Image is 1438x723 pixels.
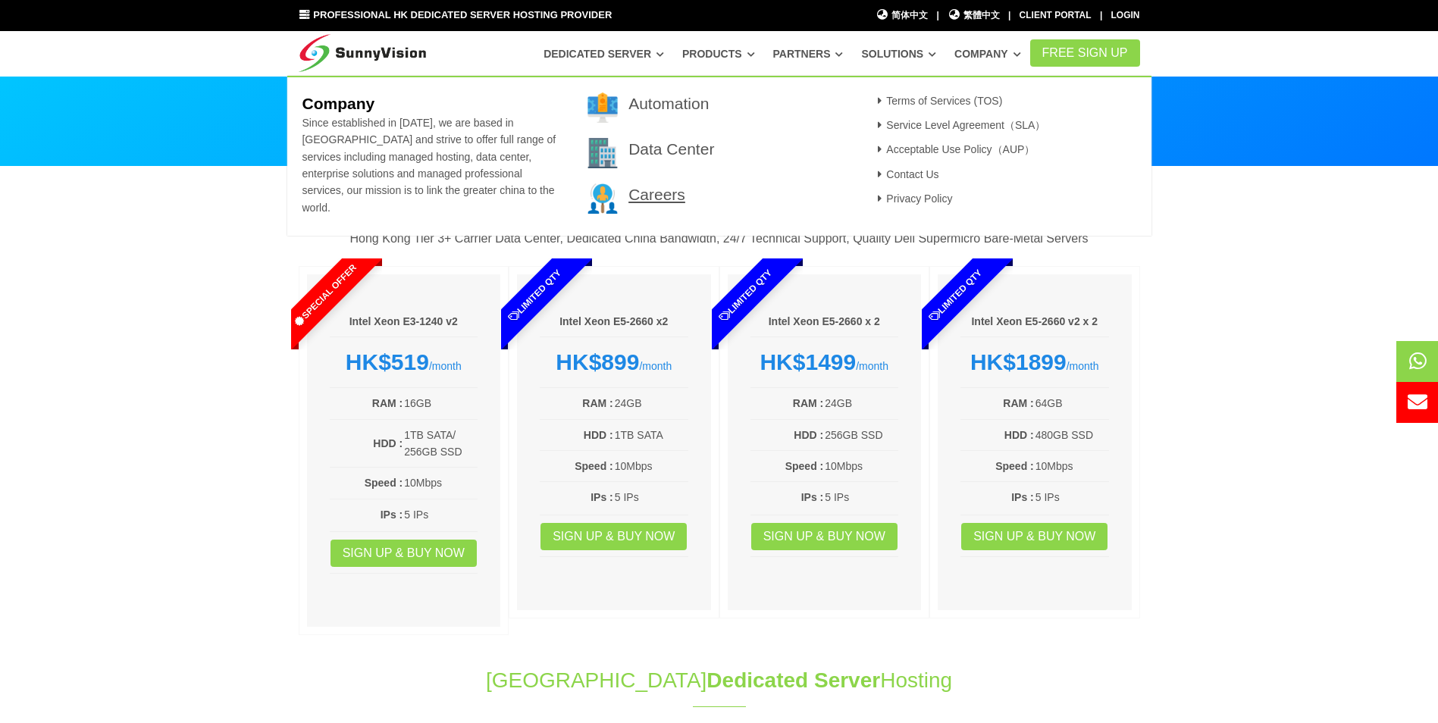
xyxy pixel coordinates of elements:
b: Speed : [995,460,1034,472]
h1: [GEOGRAPHIC_DATA] Hosting [299,665,1140,695]
span: Dedicated Server [706,668,880,692]
td: 10Mbps [403,474,478,492]
b: RAM : [582,397,612,409]
td: 5 IPs [1035,488,1109,506]
div: /month [540,349,688,376]
td: 1TB SATA/ 256GB SSD [403,426,478,462]
td: 10Mbps [614,457,688,475]
td: 64GB [1035,394,1109,412]
img: 002-town.png [587,138,618,168]
p: Hong Kong Tier 3+ Carrier Data Center, Dedicated China Bandwidth, 24/7 Technical Support, Quality... [299,229,1140,249]
div: /month [330,349,478,376]
b: HDD : [584,429,613,441]
div: /month [960,349,1109,376]
b: IPs : [801,491,824,503]
b: RAM : [1003,397,1033,409]
a: Data Center [628,140,714,158]
b: IPs : [591,491,613,503]
span: Since established in [DATE], we are based in [GEOGRAPHIC_DATA] and strive to offer full range of ... [302,117,556,214]
b: HDD : [373,437,403,449]
a: Sign up & Buy Now [751,523,898,550]
a: Acceptable Use Policy（AUP） [873,143,1035,155]
a: Partners [773,40,844,67]
h6: Intel Xeon E5-2660 v2 x 2 [960,315,1109,330]
td: 1TB SATA [614,426,688,444]
strong: HK$899 [556,349,639,374]
a: Client Portal [1020,10,1092,20]
li: | [1008,8,1010,23]
a: Privacy Policy [873,192,953,205]
h6: Intel Xeon E5-2660 x2 [540,315,688,330]
img: 001-brand.png [587,92,618,123]
strong: HK$1499 [760,349,856,374]
a: Products [682,40,755,67]
a: Careers [628,186,685,203]
b: Speed : [365,477,403,489]
a: 简体中文 [876,8,929,23]
a: Contact Us [873,168,939,180]
td: 256GB SSD [824,426,898,444]
strong: HK$1899 [970,349,1067,374]
a: Dedicated Server [544,40,664,67]
a: Service Level Agreement（SLA） [873,119,1046,131]
a: 繁體中文 [948,8,1000,23]
a: Login [1111,10,1140,20]
td: 5 IPs [403,505,478,524]
b: RAM : [372,397,403,409]
b: Speed : [785,460,824,472]
li: | [1100,8,1102,23]
span: Limited Qty [472,232,599,359]
a: FREE Sign Up [1030,39,1140,67]
a: Terms of Services (TOS) [873,95,1003,107]
td: 480GB SSD [1035,426,1109,444]
td: 24GB [614,394,688,412]
b: RAM : [793,397,823,409]
b: Speed : [575,460,613,472]
b: IPs : [381,509,403,521]
div: /month [750,349,899,376]
a: Company [954,40,1021,67]
span: Limited Qty [892,232,1020,359]
span: Special Offer [261,232,388,359]
td: 24GB [824,394,898,412]
td: 10Mbps [1035,457,1109,475]
b: IPs : [1011,491,1034,503]
b: HDD : [794,429,823,441]
li: | [936,8,938,23]
a: Sign up & Buy Now [540,523,687,550]
b: Company [302,95,374,112]
a: Sign up & Buy Now [331,540,477,567]
td: 5 IPs [824,488,898,506]
b: HDD : [1004,429,1034,441]
strong: HK$519 [346,349,429,374]
span: Limited Qty [681,232,809,359]
td: 16GB [403,394,478,412]
td: 5 IPs [614,488,688,506]
h6: Intel Xeon E5-2660 x 2 [750,315,899,330]
span: Professional HK Dedicated Server Hosting Provider [313,9,612,20]
a: Automation [628,95,709,112]
div: Company [287,76,1151,236]
img: 003-research.png [587,183,618,214]
a: Solutions [861,40,936,67]
a: Sign up & Buy Now [961,523,1107,550]
td: 10Mbps [824,457,898,475]
h6: Intel Xeon E3-1240 v2 [330,315,478,330]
